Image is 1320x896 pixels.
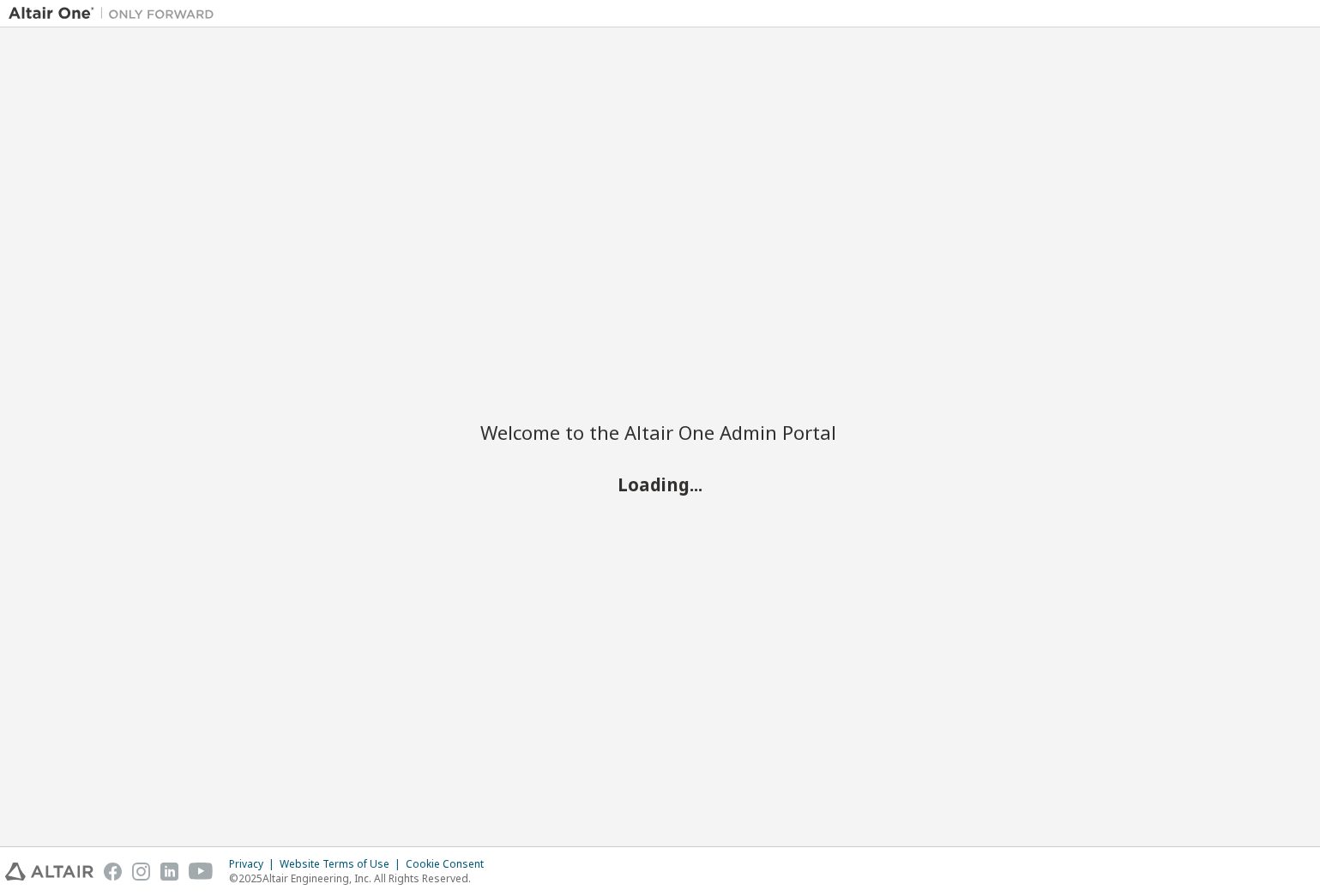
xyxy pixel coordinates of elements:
[5,863,93,881] img: altair_logo.svg
[104,863,122,881] img: facebook.svg
[132,863,150,881] img: instagram.svg
[189,863,214,881] img: youtube.svg
[160,863,178,881] img: linkedin.svg
[229,871,494,886] p: © 2025 Altair Engineering, Inc. All Rights Reserved.
[406,857,494,871] div: Cookie Consent
[480,420,841,444] h2: Welcome to the Altair One Admin Portal
[9,5,223,22] img: Altair One
[280,857,406,871] div: Website Terms of Use
[480,472,841,495] h2: Loading...
[229,857,280,871] div: Privacy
